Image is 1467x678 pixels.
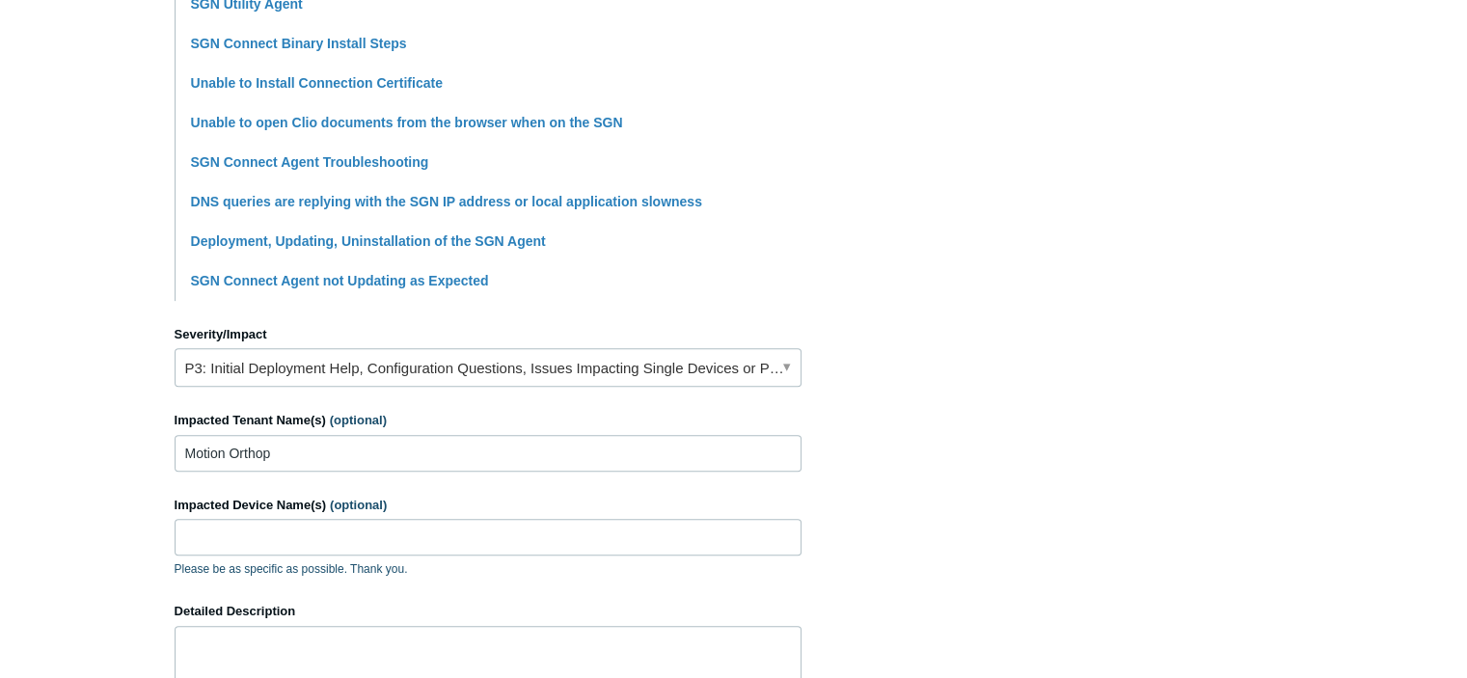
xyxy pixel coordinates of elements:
label: Detailed Description [175,602,801,621]
a: DNS queries are replying with the SGN IP address or local application slowness [191,194,702,209]
label: Impacted Device Name(s) [175,496,801,515]
a: SGN Connect Agent Troubleshooting [191,154,429,170]
a: Unable to open Clio documents from the browser when on the SGN [191,115,623,130]
a: Unable to Install Connection Certificate [191,75,443,91]
a: P3: Initial Deployment Help, Configuration Questions, Issues Impacting Single Devices or Past Out... [175,348,801,387]
a: SGN Connect Binary Install Steps [191,36,407,51]
a: Deployment, Updating, Uninstallation of the SGN Agent [191,233,546,249]
span: (optional) [330,498,387,512]
label: Severity/Impact [175,325,801,344]
span: (optional) [330,413,387,427]
label: Impacted Tenant Name(s) [175,411,801,430]
p: Please be as specific as possible. Thank you. [175,560,801,578]
a: SGN Connect Agent not Updating as Expected [191,273,489,288]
